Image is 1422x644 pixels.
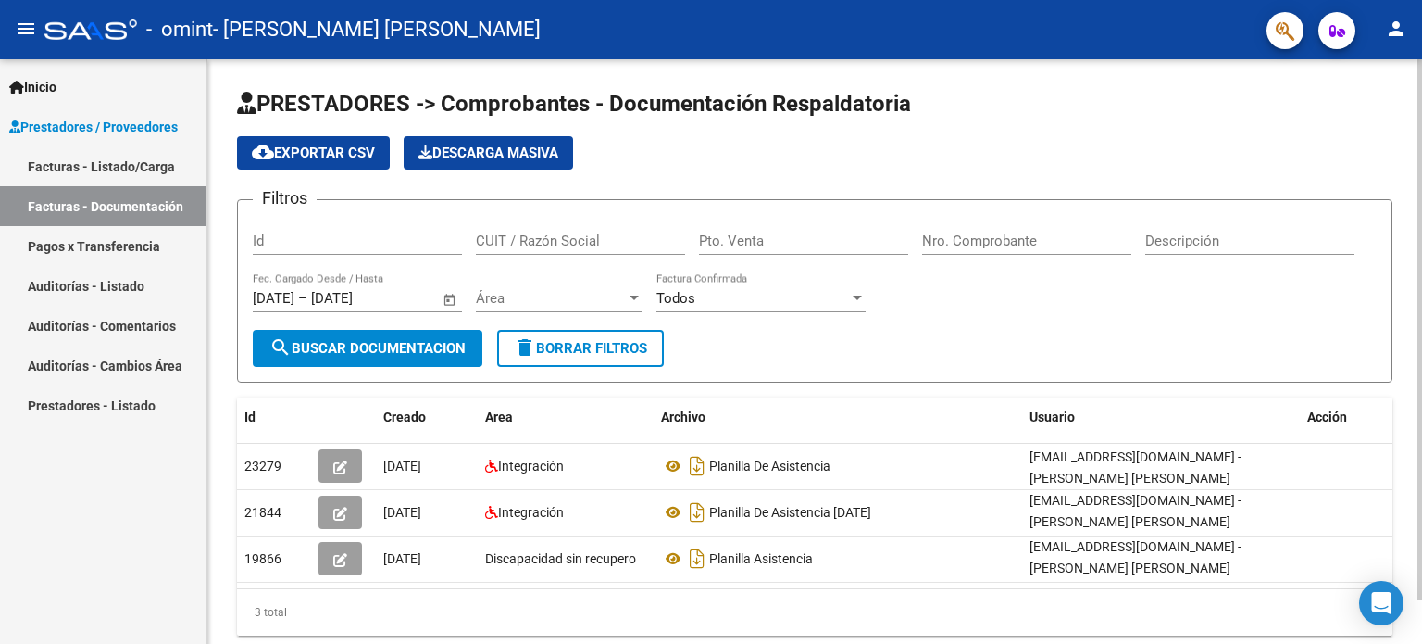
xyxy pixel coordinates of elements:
datatable-header-cell: Creado [376,398,478,437]
span: Planilla De Asistencia [709,459,830,474]
mat-icon: delete [514,336,536,359]
span: [DATE] [383,459,421,474]
span: Exportar CSV [252,145,375,161]
span: Area [485,410,513,424]
input: Fecha fin [311,290,401,307]
span: Id [244,410,256,424]
button: Buscar Documentacion [253,330,482,367]
mat-icon: cloud_download [252,141,274,163]
span: Discapacidad sin recupero [485,551,636,566]
span: Borrar Filtros [514,340,647,357]
span: - omint [146,9,213,50]
datatable-header-cell: Archivo [654,398,1022,437]
span: Planilla De Asistencia [DATE] [709,505,871,520]
span: Usuario [1029,410,1075,424]
span: Planilla Asistencia [709,551,813,566]
span: Archivo [661,410,705,424]
i: Descargar documento [685,451,709,481]
button: Borrar Filtros [497,330,664,367]
span: Integración [498,505,564,520]
input: Fecha inicio [253,290,294,307]
button: Open calendar [440,289,461,310]
span: Prestadores / Proveedores [9,117,178,137]
span: Creado [383,410,426,424]
span: Área [476,290,626,307]
span: 19866 [244,551,281,566]
span: Inicio [9,77,56,97]
span: Todos [656,290,695,307]
span: [DATE] [383,551,421,566]
span: - [PERSON_NAME] [PERSON_NAME] [213,9,541,50]
span: 23279 [244,459,281,474]
span: Integración [498,459,564,474]
button: Exportar CSV [237,136,390,170]
span: [EMAIL_ADDRESS][DOMAIN_NAME] - [PERSON_NAME] [PERSON_NAME] [1029,539,1241,575]
span: [DATE] [383,505,421,520]
app-download-masive: Descarga masiva de comprobantes (adjuntos) [404,136,573,170]
mat-icon: search [269,336,292,359]
datatable-header-cell: Acción [1300,398,1392,437]
span: Descarga Masiva [418,145,558,161]
datatable-header-cell: Area [478,398,654,437]
span: 21844 [244,505,281,520]
div: Open Intercom Messenger [1359,581,1403,625]
i: Descargar documento [685,544,709,574]
h3: Filtros [253,185,317,211]
span: – [298,290,307,307]
mat-icon: person [1385,18,1407,40]
span: [EMAIL_ADDRESS][DOMAIN_NAME] - [PERSON_NAME] [PERSON_NAME] [1029,449,1241,486]
span: Buscar Documentacion [269,340,466,357]
span: Acción [1307,410,1347,424]
button: Descarga Masiva [404,136,573,170]
datatable-header-cell: Usuario [1022,398,1300,437]
i: Descargar documento [685,498,709,527]
mat-icon: menu [15,18,37,40]
datatable-header-cell: Id [237,398,311,437]
div: 3 total [237,589,1392,636]
span: [EMAIL_ADDRESS][DOMAIN_NAME] - [PERSON_NAME] [PERSON_NAME] [1029,493,1241,529]
span: PRESTADORES -> Comprobantes - Documentación Respaldatoria [237,91,911,117]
